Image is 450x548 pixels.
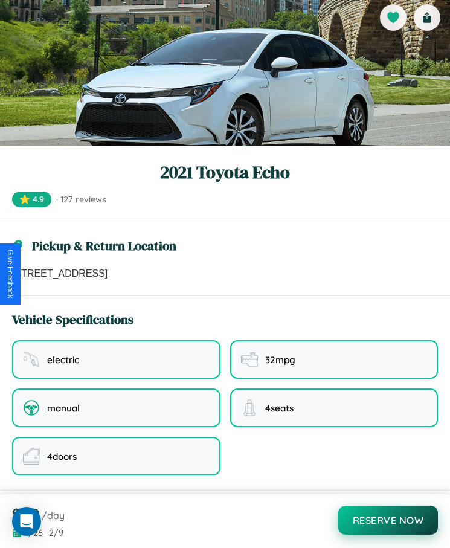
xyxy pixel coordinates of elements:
div: Open Intercom Messenger [12,507,41,536]
span: manual [47,402,80,414]
img: fuel type [23,351,40,368]
span: 32 mpg [265,354,295,366]
h3: Vehicle Specifications [12,311,133,328]
span: ⭐ 4.9 [12,192,51,207]
span: electric [47,354,79,366]
span: 1 / 26 - 2 / 9 [25,527,63,538]
img: doors [23,448,40,465]
h1: 2021 Toyota Echo [12,160,438,184]
div: Give Feedback [6,250,14,298]
img: fuel efficiency [241,351,258,368]
img: seating [241,399,258,416]
button: Reserve Now [338,506,439,535]
span: /day [42,509,65,521]
span: $ 100 [12,504,39,524]
span: · 127 reviews [56,194,106,205]
p: [STREET_ADDRESS] [12,266,438,281]
h3: Pickup & Return Location [32,237,176,254]
span: 4 seats [265,402,294,414]
span: 4 doors [47,451,77,462]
